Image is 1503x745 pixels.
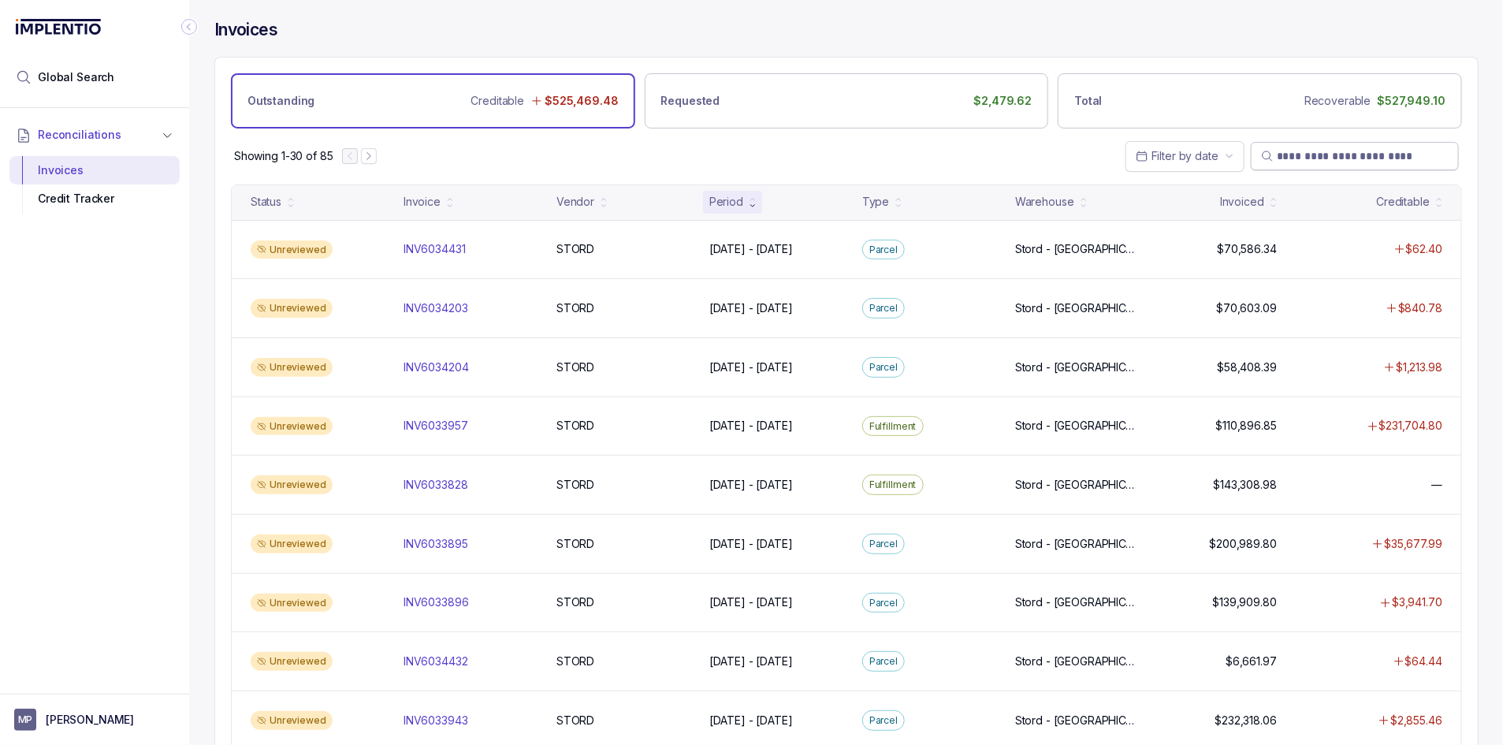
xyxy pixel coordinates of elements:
p: [DATE] - [DATE] [709,713,793,728]
p: Creditable [471,93,525,109]
p: Parcel [869,300,898,316]
p: $2,855.46 [1390,713,1442,728]
p: INV6033895 [404,536,468,552]
p: INV6034431 [404,241,466,257]
p: $58,408.39 [1217,359,1277,375]
div: Invoices [22,156,167,184]
span: Global Search [38,69,114,85]
p: $139,909.80 [1213,594,1277,610]
p: [DATE] - [DATE] [709,241,793,257]
div: Unreviewed [251,594,333,613]
p: $6,661.97 [1226,654,1277,669]
p: INV6033896 [404,594,469,610]
p: $525,469.48 [545,93,618,109]
span: Filter by date [1151,149,1218,162]
p: [DATE] - [DATE] [709,536,793,552]
p: $840.78 [1398,300,1442,316]
p: INV6034203 [404,300,468,316]
p: [DATE] - [DATE] [709,300,793,316]
p: $70,586.34 [1217,241,1277,257]
p: $64.44 [1405,654,1442,669]
p: Stord - [GEOGRAPHIC_DATA] [1015,359,1137,375]
p: INV6033943 [404,713,468,728]
p: INV6034432 [404,654,468,669]
p: $232,318.06 [1215,713,1277,728]
p: Requested [661,93,720,109]
div: Status [251,194,281,210]
p: STORD [556,241,594,257]
p: STORD [556,477,594,493]
div: Unreviewed [251,358,333,377]
button: Reconciliations [9,117,180,152]
p: Recoverable [1304,93,1371,109]
p: $527,949.10 [1378,93,1445,109]
p: Fulfillment [869,477,917,493]
span: Reconciliations [38,127,121,143]
p: Fulfillment [869,419,917,434]
button: User initials[PERSON_NAME] [14,709,175,731]
p: Stord - [GEOGRAPHIC_DATA] [1015,594,1137,610]
p: Parcel [869,359,898,375]
h4: Invoices [214,19,277,41]
div: Invoice [404,194,441,210]
p: Parcel [869,713,898,728]
p: INV6033957 [404,418,468,434]
p: [DATE] - [DATE] [709,477,793,493]
p: Parcel [869,536,898,552]
p: Parcel [869,595,898,611]
p: Stord - [GEOGRAPHIC_DATA] [1015,300,1137,316]
div: Creditable [1376,194,1430,210]
p: Total [1074,93,1102,109]
button: Next Page [361,148,377,164]
p: [DATE] - [DATE] [709,418,793,434]
p: STORD [556,594,594,610]
div: Unreviewed [251,535,333,553]
p: STORD [556,359,594,375]
p: $143,308.98 [1214,477,1277,493]
p: — [1431,477,1442,493]
p: Stord - [GEOGRAPHIC_DATA] [1015,241,1137,257]
p: $1,213.98 [1396,359,1442,375]
p: STORD [556,418,594,434]
div: Unreviewed [251,475,333,494]
div: Period [709,194,743,210]
p: STORD [556,654,594,669]
div: Collapse Icon [180,17,199,36]
div: Remaining page entries [234,148,333,164]
p: $2,479.62 [974,93,1032,109]
p: $70,603.09 [1216,300,1277,316]
p: STORD [556,300,594,316]
div: Unreviewed [251,652,333,671]
p: Stord - [GEOGRAPHIC_DATA] [1015,418,1137,434]
p: INV6034204 [404,359,469,375]
div: Reconciliations [9,153,180,217]
p: $35,677.99 [1384,536,1442,552]
p: [DATE] - [DATE] [709,594,793,610]
p: $110,896.85 [1216,418,1277,434]
span: User initials [14,709,36,731]
p: $231,704.80 [1379,418,1442,434]
div: Unreviewed [251,240,333,259]
div: Type [862,194,889,210]
div: Vendor [556,194,594,210]
p: [PERSON_NAME] [46,712,134,728]
p: Outstanding [247,93,314,109]
p: Stord - [GEOGRAPHIC_DATA] [1015,713,1137,728]
p: Stord - [GEOGRAPHIC_DATA] [1015,536,1137,552]
div: Unreviewed [251,711,333,730]
p: [DATE] - [DATE] [709,654,793,669]
p: INV6033828 [404,477,468,493]
p: Stord - [GEOGRAPHIC_DATA] [1015,477,1137,493]
p: Parcel [869,654,898,669]
div: Invoiced [1220,194,1264,210]
search: Date Range Picker [1136,148,1218,164]
div: Unreviewed [251,299,333,318]
p: [DATE] - [DATE] [709,359,793,375]
p: $62.40 [1406,241,1442,257]
p: STORD [556,536,594,552]
p: Stord - [GEOGRAPHIC_DATA] [1015,654,1137,669]
div: Warehouse [1015,194,1074,210]
p: Showing 1-30 of 85 [234,148,333,164]
p: Parcel [869,242,898,258]
button: Date Range Picker [1125,141,1244,171]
